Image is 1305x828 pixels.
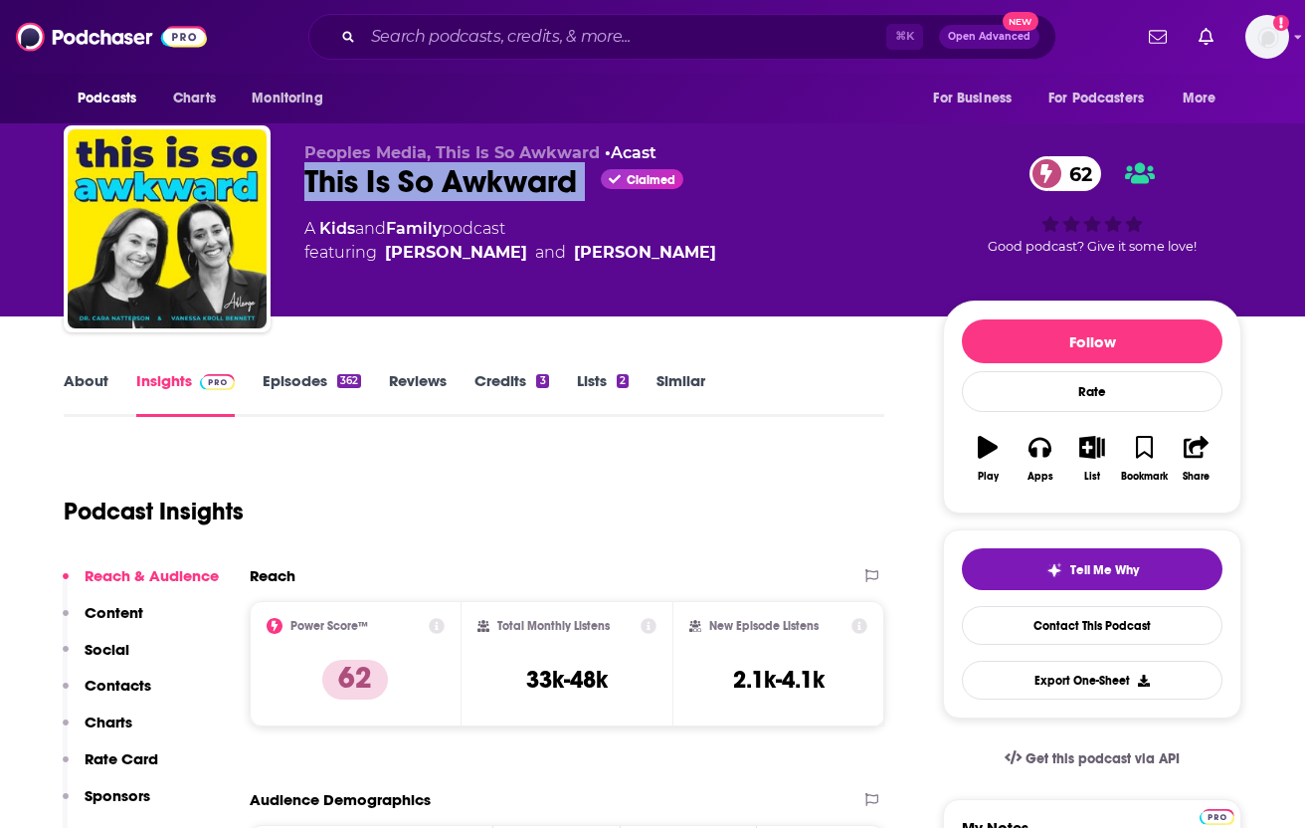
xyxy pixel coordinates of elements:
span: ⌘ K [886,24,923,50]
button: Show profile menu [1245,15,1289,59]
h2: Power Score™ [290,619,368,633]
div: A podcast [304,217,716,265]
p: 62 [322,660,388,700]
button: Charts [63,713,132,749]
a: Pro website [1200,806,1234,825]
span: Charts [173,85,216,112]
span: Good podcast? Give it some love! [988,239,1197,254]
a: Similar [656,371,705,417]
a: About [64,371,108,417]
button: tell me why sparkleTell Me Why [962,548,1222,590]
div: Share [1183,471,1210,483]
img: tell me why sparkle [1046,562,1062,578]
h2: Audience Demographics [250,790,431,809]
button: open menu [919,80,1036,117]
button: open menu [64,80,162,117]
h3: 2.1k-4.1k [733,665,825,695]
button: open menu [1035,80,1173,117]
span: Tell Me Why [1070,562,1139,578]
img: User Profile [1245,15,1289,59]
img: Podchaser Pro [200,374,235,390]
div: Apps [1027,471,1053,483]
a: Get this podcast via API [989,734,1196,783]
span: Get this podcast via API [1025,750,1180,767]
span: For Podcasters [1048,85,1144,112]
span: Claimed [627,175,675,185]
input: Search podcasts, credits, & more... [363,21,886,53]
a: Show notifications dropdown [1141,20,1175,54]
button: Social [63,640,129,677]
a: Kids [319,219,355,238]
button: Content [63,603,143,640]
p: Rate Card [85,749,158,768]
h2: New Episode Listens [709,619,819,633]
a: Acast [611,143,656,162]
a: Contact This Podcast [962,606,1222,645]
span: and [535,241,566,265]
button: Bookmark [1118,423,1170,495]
div: 362 [337,374,361,388]
div: 3 [536,374,548,388]
div: Rate [962,371,1222,412]
a: Reviews [389,371,447,417]
div: 62Good podcast? Give it some love! [943,143,1241,267]
button: Open AdvancedNew [939,25,1039,49]
h2: Reach [250,566,295,585]
a: 62 [1029,156,1102,191]
button: open menu [238,80,348,117]
span: featuring [304,241,716,265]
button: Contacts [63,676,151,713]
a: Show notifications dropdown [1191,20,1221,54]
img: Podchaser Pro [1200,809,1234,825]
div: 2 [617,374,629,388]
p: Social [85,640,129,659]
a: Charts [160,80,228,117]
button: Share [1171,423,1222,495]
button: Play [962,423,1014,495]
div: [PERSON_NAME] [385,241,527,265]
a: InsightsPodchaser Pro [136,371,235,417]
button: open menu [1169,80,1241,117]
span: Logged in as alignPR [1245,15,1289,59]
span: For Business [933,85,1012,112]
a: Family [386,219,442,238]
p: Content [85,603,143,622]
p: Sponsors [85,786,150,805]
a: Episodes362 [263,371,361,417]
span: Peoples Media, This Is So Awkward [304,143,600,162]
button: List [1066,423,1118,495]
div: Bookmark [1121,471,1168,483]
p: Contacts [85,676,151,695]
h1: Podcast Insights [64,497,244,526]
a: Lists2 [577,371,629,417]
svg: Add a profile image [1273,15,1289,31]
span: More [1183,85,1216,112]
span: • [605,143,656,162]
h2: Total Monthly Listens [497,619,610,633]
span: Monitoring [252,85,322,112]
h3: 33k-48k [526,665,608,695]
div: Play [978,471,999,483]
div: List [1084,471,1100,483]
img: Podchaser - Follow, Share and Rate Podcasts [16,18,207,56]
div: Search podcasts, credits, & more... [308,14,1056,60]
img: This Is So Awkward [68,129,267,328]
p: Charts [85,713,132,731]
a: Credits3 [474,371,548,417]
button: Export One-Sheet [962,661,1222,700]
button: Apps [1014,423,1065,495]
span: and [355,219,386,238]
span: 62 [1049,156,1102,191]
p: Reach & Audience [85,566,219,585]
button: Reach & Audience [63,566,219,603]
div: [PERSON_NAME] [574,241,716,265]
span: Podcasts [78,85,136,112]
span: Open Advanced [948,32,1030,42]
button: Sponsors [63,786,150,823]
button: Rate Card [63,749,158,786]
button: Follow [962,319,1222,363]
span: New [1003,12,1038,31]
